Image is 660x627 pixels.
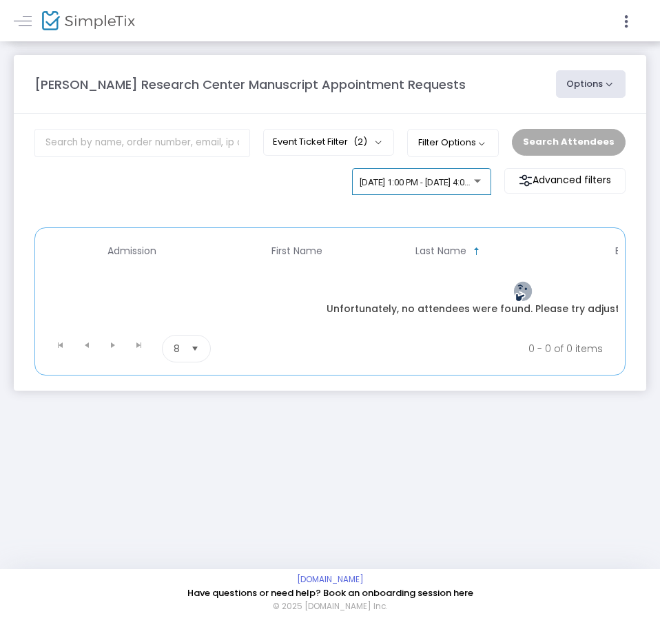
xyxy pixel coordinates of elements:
[297,574,364,585] a: [DOMAIN_NAME]
[185,336,205,362] button: Select
[107,245,156,257] span: Admission
[34,75,466,94] m-panel-title: [PERSON_NAME] Research Center Manuscript Appointment Requests
[471,246,482,257] span: Sortable
[42,235,618,329] div: Data table
[273,601,387,613] span: © 2025 [DOMAIN_NAME] Inc.
[615,245,641,257] span: Email
[556,70,626,98] button: Options
[263,129,394,155] button: Event Ticket Filter(2)
[360,177,540,187] span: [DATE] 1:00 PM - [DATE] 4:00 PM • 0 attendees
[187,586,473,599] a: Have questions or need help? Book an onboarding session here
[519,174,533,187] img: filter
[34,129,250,157] input: Search by name, order number, email, ip address
[353,136,367,147] span: (2)
[271,245,322,257] span: First Name
[415,245,466,257] span: Last Name
[504,168,626,194] m-button: Advanced filters
[347,335,603,362] kendo-pager-info: 0 - 0 of 0 items
[174,342,180,356] span: 8
[513,281,533,302] img: face-thinking.png
[407,129,499,156] button: Filter Options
